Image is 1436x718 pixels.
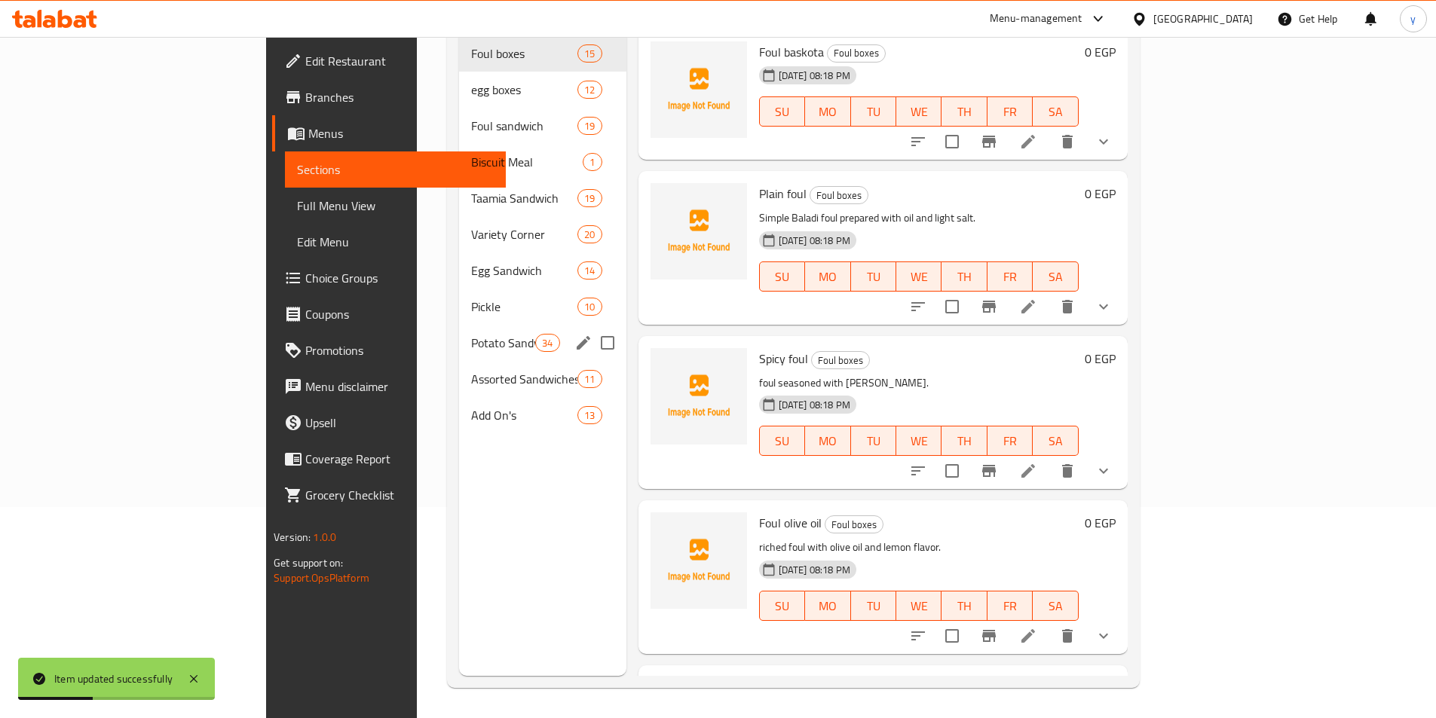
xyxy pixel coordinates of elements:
[1039,266,1072,288] span: SA
[1085,41,1116,63] h6: 0 EGP
[810,187,868,204] span: Foul boxes
[759,374,1079,393] p: foul seasoned with [PERSON_NAME].
[759,261,805,292] button: SU
[773,398,856,412] span: [DATE] 08:18 PM
[583,153,602,171] div: items
[811,101,844,123] span: MO
[1153,11,1253,27] div: [GEOGRAPHIC_DATA]
[272,115,506,151] a: Menus
[1085,124,1122,160] button: show more
[773,563,856,577] span: [DATE] 08:18 PM
[274,553,343,573] span: Get support on:
[577,406,602,424] div: items
[851,261,896,292] button: TU
[896,96,942,127] button: WE
[274,568,369,588] a: Support.OpsPlatform
[297,233,494,251] span: Edit Menu
[272,260,506,296] a: Choice Groups
[948,430,981,452] span: TH
[851,426,896,456] button: TU
[578,300,601,314] span: 10
[902,266,935,288] span: WE
[810,186,868,204] div: Foul boxes
[759,591,805,621] button: SU
[1085,453,1122,489] button: show more
[297,197,494,215] span: Full Menu View
[577,189,602,207] div: items
[459,35,626,72] div: Foul boxes15
[308,124,494,142] span: Menus
[811,266,844,288] span: MO
[272,79,506,115] a: Branches
[583,155,601,170] span: 1
[471,406,577,424] span: Add On's
[811,430,844,452] span: MO
[900,453,936,489] button: sort-choices
[936,455,968,487] span: Select to update
[900,618,936,654] button: sort-choices
[536,336,559,350] span: 34
[851,591,896,621] button: TU
[948,266,981,288] span: TH
[971,289,1007,325] button: Branch-specific-item
[766,430,799,452] span: SU
[471,334,535,352] span: Potato Sandwich
[987,426,1033,456] button: FR
[1033,96,1078,127] button: SA
[902,595,935,617] span: WE
[459,108,626,144] div: Foul sandwich19
[305,414,494,432] span: Upsell
[471,261,577,280] span: Egg Sandwich
[285,224,506,260] a: Edit Menu
[651,183,747,280] img: Plain foul
[459,252,626,289] div: Egg Sandwich14
[577,261,602,280] div: items
[994,595,1027,617] span: FR
[577,298,602,316] div: items
[471,298,577,316] span: Pickle
[1033,426,1078,456] button: SA
[759,426,805,456] button: SU
[305,486,494,504] span: Grocery Checklist
[990,10,1082,28] div: Menu-management
[578,47,601,61] span: 15
[773,234,856,248] span: [DATE] 08:18 PM
[305,52,494,70] span: Edit Restaurant
[994,266,1027,288] span: FR
[1049,453,1085,489] button: delete
[759,512,822,534] span: Foul olive oil
[857,595,890,617] span: TU
[812,352,869,369] span: Foul boxes
[1019,298,1037,316] a: Edit menu item
[313,527,336,547] span: 1.0.0
[971,618,1007,654] button: Branch-specific-item
[1033,261,1078,292] button: SA
[825,515,883,533] div: Foul boxes
[459,289,626,325] div: Pickle10
[1033,591,1078,621] button: SA
[896,591,942,621] button: WE
[578,264,601,278] span: 14
[759,347,808,370] span: Spicy foul
[900,124,936,160] button: sort-choices
[651,348,747,445] img: Spicy foul
[948,101,981,123] span: TH
[305,450,494,468] span: Coverage Report
[578,83,601,97] span: 12
[459,325,626,361] div: Potato Sandwich34edit
[902,430,935,452] span: WE
[535,334,559,352] div: items
[1085,348,1116,369] h6: 0 EGP
[471,225,577,243] span: Variety Corner
[1019,133,1037,151] a: Edit menu item
[942,591,987,621] button: TH
[805,96,850,127] button: MO
[578,191,601,206] span: 19
[305,269,494,287] span: Choice Groups
[1019,462,1037,480] a: Edit menu item
[459,216,626,252] div: Variety Corner20
[857,101,890,123] span: TU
